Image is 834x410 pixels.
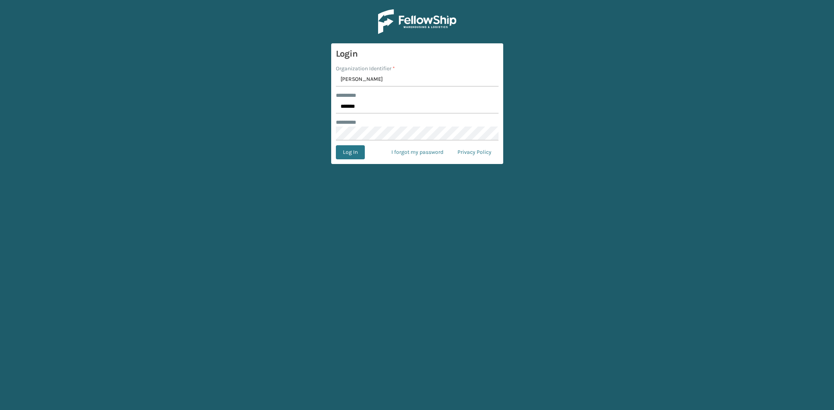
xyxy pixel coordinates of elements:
label: Organization Identifier [336,64,395,73]
button: Log In [336,145,365,159]
img: Logo [378,9,456,34]
h3: Login [336,48,499,60]
a: I forgot my password [384,145,450,159]
a: Privacy Policy [450,145,499,159]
